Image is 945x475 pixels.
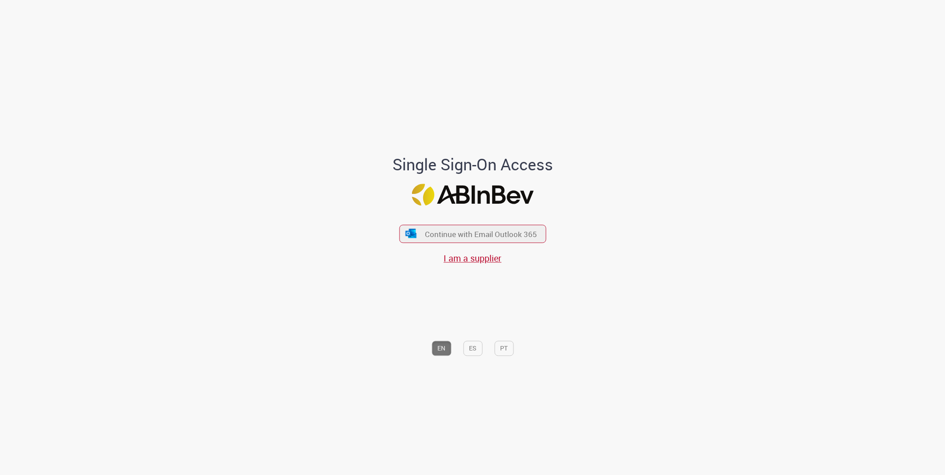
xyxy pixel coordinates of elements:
[425,229,537,239] span: Continue with Email Outlook 365
[405,229,417,238] img: ícone Azure/Microsoft 360
[412,184,533,206] img: Logo ABInBev
[399,225,546,243] button: ícone Azure/Microsoft 360 Continue with Email Outlook 365
[432,341,451,356] button: EN
[444,252,501,264] a: I am a supplier
[494,341,513,356] button: PT
[349,156,596,173] h1: Single Sign-On Access
[463,341,482,356] button: ES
